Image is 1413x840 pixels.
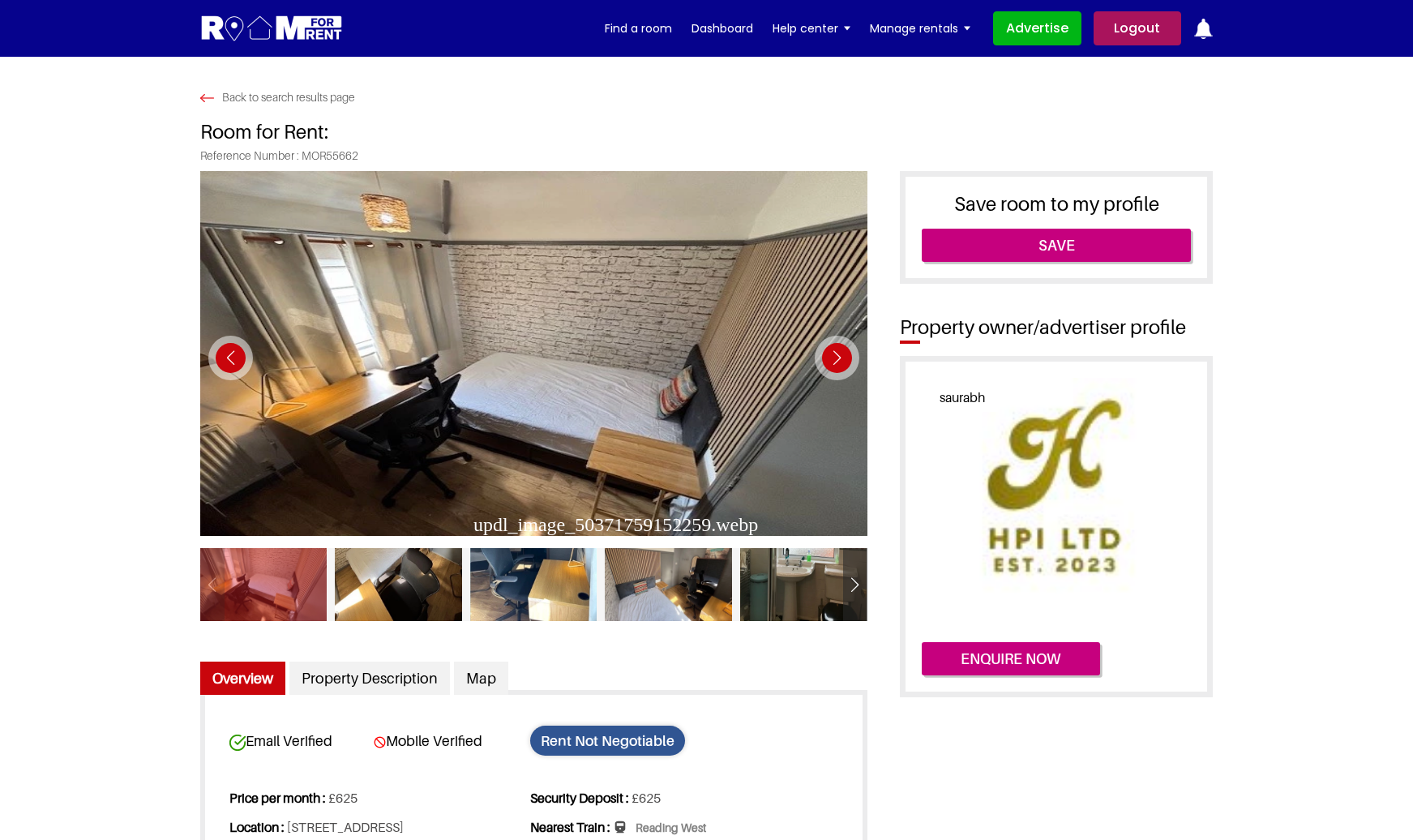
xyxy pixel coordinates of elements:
[530,790,629,806] strong: Security Deposit :
[200,105,1214,149] h1: Room for Rent:
[229,819,285,835] strong: Location :
[208,336,253,380] div: Previous slide
[927,384,998,412] span: saurabh
[229,790,326,806] strong: Price per month :
[692,16,753,41] a: Dashboard
[200,149,1214,171] span: Reference Number : MOR55662
[922,378,1192,610] img: Profile
[200,94,214,102] img: Search
[993,11,1081,45] a: Advertise
[922,642,1100,676] button: Enquire now
[892,316,1214,340] h2: Property owner/advertiser profile
[843,567,867,606] div: Next slide
[530,784,829,812] li: £625
[200,14,344,44] img: Logo for Room for Rent, featuring a welcoming design with a house icon and modern typography
[289,662,450,696] a: Property Description
[1193,19,1214,39] img: ic-notification
[229,735,246,751] img: card-verified
[870,16,970,41] a: Manage rentals
[374,732,516,749] span: Mobile Verified
[229,732,371,750] span: Email Verified
[922,229,1192,263] a: Save
[200,514,759,536] div: updl_image_50371759152259.webp
[1094,11,1181,45] a: Logout
[815,336,859,380] div: Next slide
[200,91,355,105] a: Back to search results page
[374,736,386,748] img: card-verified
[200,662,285,696] a: Overview
[773,16,850,41] a: Help center
[922,193,1192,216] h3: Save room to my profile
[200,171,867,536] img: Photo 1 of located at Boston Ave, Coley Park, Reading RG1 6JU, UK
[605,16,672,41] a: Find a room
[229,784,528,812] li: £625
[530,726,685,756] span: Rent Not Negotiable
[615,821,706,837] span: Reading West
[530,819,610,835] strong: Nearest Train :
[454,662,508,696] a: Map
